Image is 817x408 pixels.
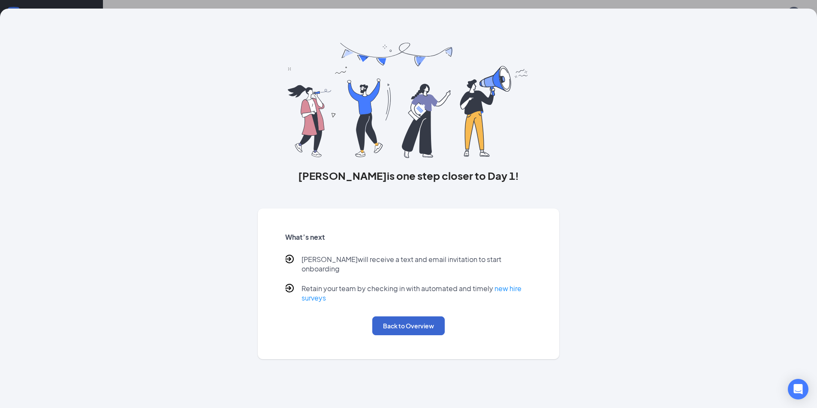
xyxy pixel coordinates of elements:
a: new hire surveys [301,284,522,302]
img: you are all set [288,43,529,158]
h3: [PERSON_NAME] is one step closer to Day 1! [258,168,560,183]
h5: What’s next [285,232,532,242]
div: Open Intercom Messenger [788,379,808,399]
p: [PERSON_NAME] will receive a text and email invitation to start onboarding [301,255,532,274]
button: Back to Overview [372,316,445,335]
p: Retain your team by checking in with automated and timely [301,284,532,303]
